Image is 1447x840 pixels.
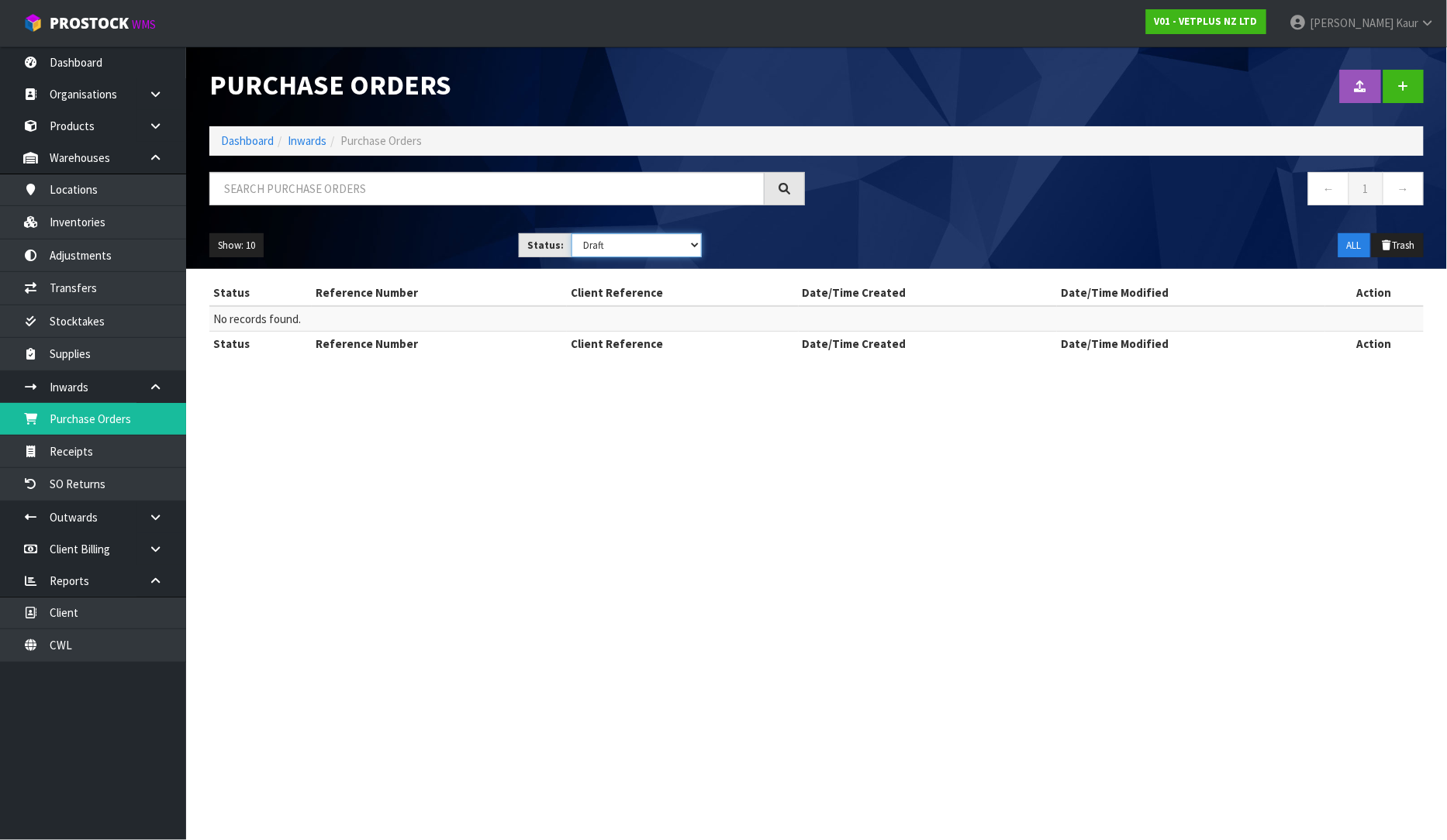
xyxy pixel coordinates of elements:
th: Action [1325,332,1424,356]
a: ← [1308,172,1349,205]
th: Status [209,281,312,305]
a: V01 - VETPLUS NZ LTD [1146,9,1266,34]
th: Client Reference [567,281,799,305]
small: WMS [132,17,156,32]
span: ProStock [50,13,129,33]
strong: Status: [527,239,564,252]
a: Inwards [288,133,326,148]
h1: Purchase Orders [209,70,805,100]
input: Search purchase orders [209,172,765,205]
a: → [1383,172,1424,205]
nav: Page navigation [828,172,1424,210]
th: Date/Time Created [799,332,1058,356]
span: [PERSON_NAME] [1310,15,1393,30]
th: Date/Time Modified [1057,281,1324,305]
th: Client Reference [567,332,799,356]
span: Purchase Orders [340,133,422,148]
th: Reference Number [312,332,567,356]
img: cube-alt.png [23,13,43,33]
a: Dashboard [221,133,274,148]
th: Reference Number [312,281,567,305]
th: Status [209,332,312,356]
button: ALL [1338,233,1370,258]
a: 1 [1349,172,1383,205]
td: No records found. [209,306,1424,332]
th: Action [1325,281,1424,305]
th: Date/Time Modified [1057,332,1324,356]
span: Kaur [1396,15,1418,30]
button: Trash [1372,233,1424,258]
button: Show: 10 [209,233,264,258]
strong: V01 - VETPLUS NZ LTD [1155,15,1258,28]
th: Date/Time Created [799,281,1058,305]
